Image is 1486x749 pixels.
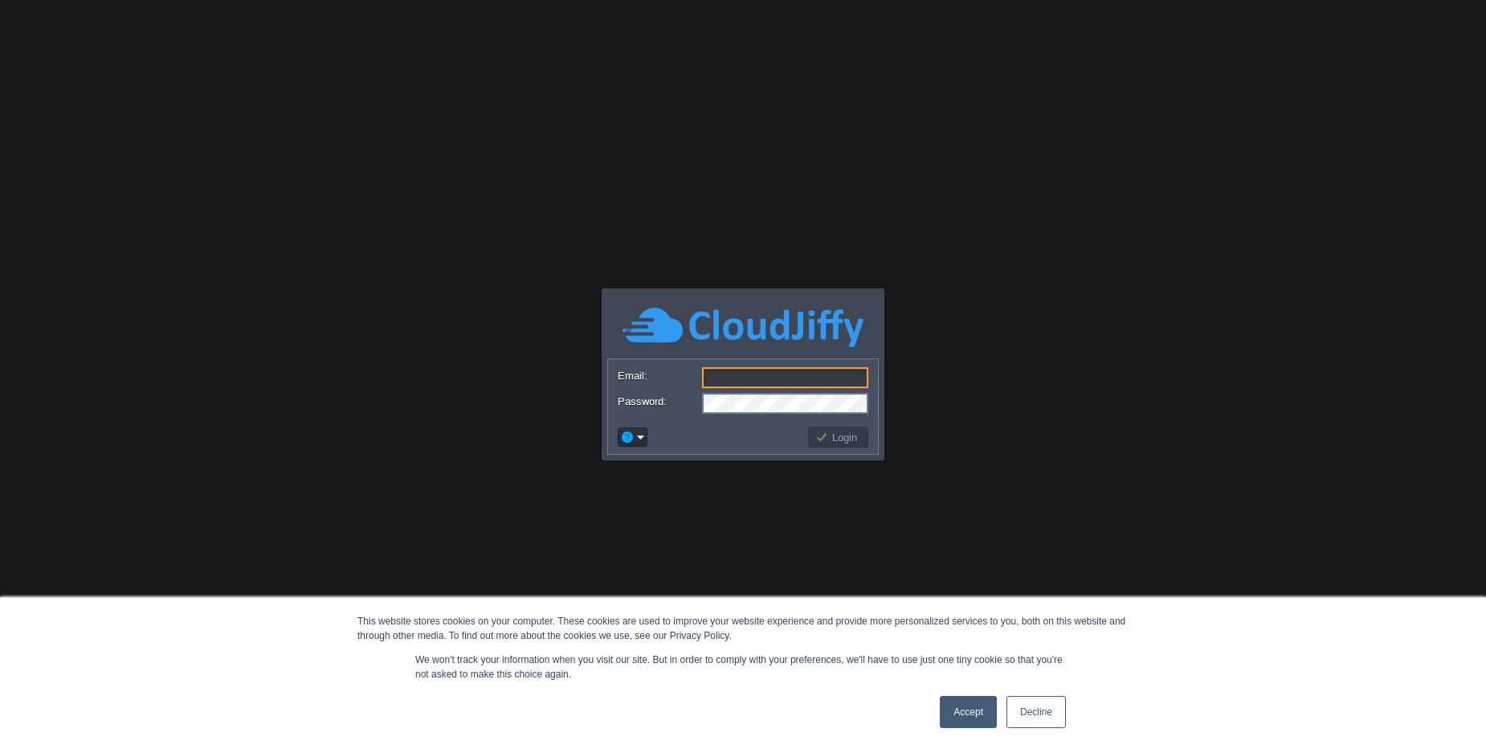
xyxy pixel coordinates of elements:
button: Login [815,430,862,444]
img: CloudJiffy [623,305,863,350]
label: Email: [618,367,700,384]
div: This website stores cookies on your computer. These cookies are used to improve your website expe... [357,614,1129,643]
a: Accept [940,696,997,728]
a: Decline [1006,696,1066,728]
p: We won't track your information when you visit our site. But in order to comply with your prefere... [415,653,1071,681]
label: Password: [618,393,700,410]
